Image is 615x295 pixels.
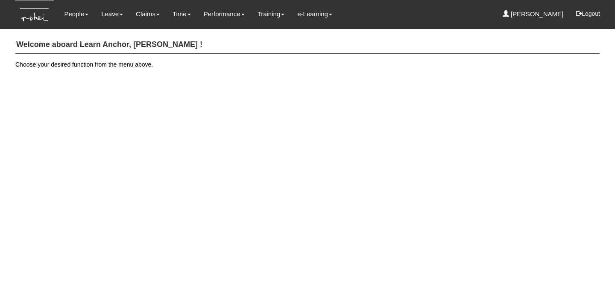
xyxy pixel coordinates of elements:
[503,4,564,24] a: [PERSON_NAME]
[297,4,332,24] a: e-Learning
[136,4,160,24] a: Claims
[570,3,606,24] button: Logout
[258,4,285,24] a: Training
[15,60,600,69] p: Choose your desired function from the menu above.
[15,0,54,29] img: KTs7HI1dOZG7tu7pUkOpGGQAiEQAiEQAj0IhBB1wtXDg6BEAiBEAiBEAiB4RGIoBtemSRFIRACIRACIRACIdCLQARdL1w5OAR...
[64,4,88,24] a: People
[204,4,245,24] a: Performance
[101,4,123,24] a: Leave
[173,4,191,24] a: Time
[15,36,600,54] h4: Welcome aboard Learn Anchor, [PERSON_NAME] !
[579,261,606,286] iframe: chat widget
